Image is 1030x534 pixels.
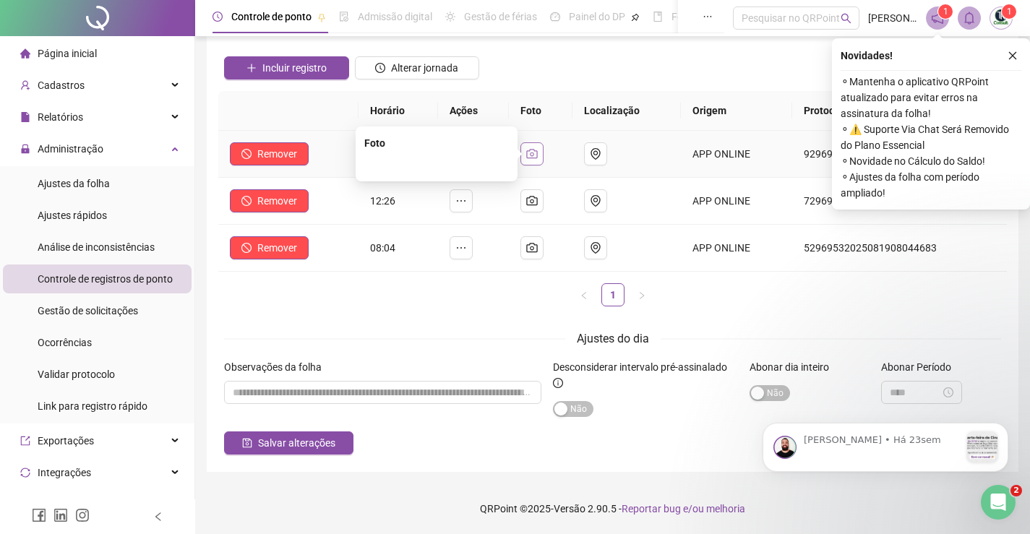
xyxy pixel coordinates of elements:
span: Painel do DP [569,11,625,22]
span: Folha de pagamento [671,11,764,22]
span: camera [526,242,538,254]
label: Observações da folha [224,359,331,375]
span: sync [20,468,30,478]
th: Protocolo [792,91,1007,131]
span: Administração [38,143,103,155]
span: Controle de ponto [231,11,312,22]
th: Horário [359,91,438,131]
span: Cadastros [38,79,85,91]
span: stop [241,149,252,159]
button: Alterar jornada [355,56,480,79]
span: environment [590,148,601,160]
span: environment [590,242,601,254]
span: Análise de inconsistências [38,241,155,253]
span: Ajustes rápidos [38,210,107,221]
span: sun [445,12,455,22]
span: 1 [1007,7,1012,17]
span: Ajustes da folha [38,178,110,189]
span: 1 [943,7,948,17]
span: Exportações [38,435,94,447]
button: Incluir registro [224,56,349,79]
td: APP ONLINE [681,225,792,272]
span: ellipsis [703,12,713,22]
div: Foto [364,135,509,151]
label: Abonar dia inteiro [750,359,838,375]
span: Controle de registros de ponto [38,273,173,285]
span: file [20,112,30,122]
td: APP ONLINE [681,131,792,178]
span: bell [963,12,976,25]
label: Abonar Período [881,359,961,375]
td: 52969532025081908044683 [792,225,1007,272]
button: right [630,283,653,306]
span: Ajustes do dia [577,332,649,345]
button: Remover [230,236,309,259]
span: export [20,436,30,446]
span: instagram [75,508,90,522]
span: clock-circle [213,12,223,22]
span: info-circle [553,378,563,388]
span: clock-circle [375,63,385,73]
span: left [580,291,588,300]
span: save [242,438,252,448]
img: 69183 [990,7,1012,29]
button: Remover [230,142,309,165]
td: APP ONLINE [681,178,792,225]
th: Origem [681,91,792,131]
span: stop [241,196,252,206]
span: facebook [32,508,46,522]
span: Ocorrências [38,337,92,348]
button: left [572,283,596,306]
td: 92969532025081913184497 [792,131,1007,178]
span: stop [241,243,252,253]
span: Alterar jornada [391,60,458,76]
span: environment [590,195,601,207]
span: Remover [257,146,297,162]
span: Remover [257,240,297,256]
span: ⚬ Ajustes da folha com período ampliado! [841,169,1021,201]
span: 08:04 [370,242,395,254]
span: Acesso à API [38,499,96,510]
td: 72969532025081912260075 [792,178,1007,225]
iframe: Intercom live chat [981,485,1016,520]
span: Relatórios [38,111,83,123]
footer: QRPoint © 2025 - 2.90.5 - [195,483,1030,534]
span: user-add [20,80,30,90]
span: Link para registro rápido [38,400,147,412]
span: Desconsiderar intervalo pré-assinalado [553,361,727,373]
span: ⚬ Mantenha o aplicativo QRPoint atualizado para evitar erros na assinatura da folha! [841,74,1021,121]
span: lock [20,144,30,154]
span: Admissão digital [358,11,432,22]
sup: Atualize o seu contato no menu Meus Dados [1002,4,1016,19]
span: Gestão de férias [464,11,537,22]
span: pushpin [317,13,326,22]
li: Próxima página [630,283,653,306]
li: Página anterior [572,283,596,306]
span: pushpin [631,13,640,22]
th: Localização [572,91,681,131]
span: right [638,291,646,300]
span: linkedin [53,508,68,522]
span: Novidades ! [841,48,893,64]
a: Alterar jornada [355,64,480,75]
span: left [153,512,163,522]
span: [PERSON_NAME] [868,10,917,26]
span: book [653,12,663,22]
span: Gestão de solicitações [38,305,138,316]
span: ⚬ ⚠️ Suporte Via Chat Será Removido do Plano Essencial [841,121,1021,153]
span: Salvar alterações [258,435,335,451]
span: notification [931,12,944,25]
span: 12:26 [370,195,395,207]
th: Ações [438,91,509,131]
span: ellipsis [455,195,467,207]
span: Incluir registro [262,60,327,76]
span: Integrações [38,467,91,478]
span: search [841,13,851,24]
span: close [1008,51,1018,61]
span: camera [526,148,538,160]
span: Versão [554,503,585,514]
sup: 1 [938,4,953,19]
